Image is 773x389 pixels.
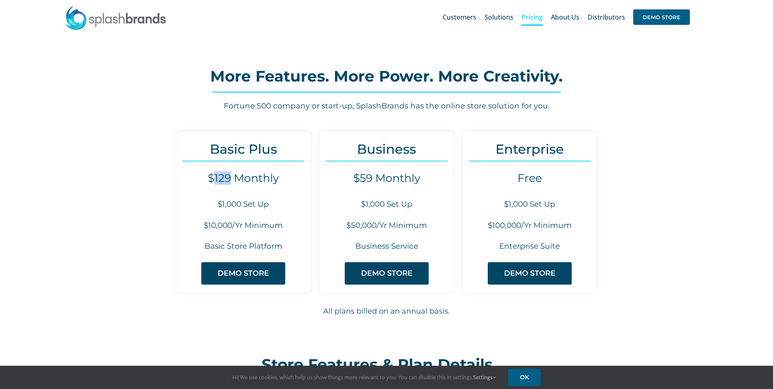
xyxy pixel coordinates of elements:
[462,172,597,185] h4: Free
[319,199,454,210] h6: $1,000 Set Up
[633,9,690,25] span: DEMO STORE
[361,269,412,278] span: DEMO STORE
[443,4,690,30] nav: Main Menu
[551,14,579,20] span: About Us
[319,241,454,252] h6: Business Service
[232,374,496,381] span: Hi! We use cookies, which help us show things more relevant to you. You can disable this in setti...
[176,199,311,210] h6: $1,000 Set Up
[633,4,690,30] a: DEMO STORE
[101,306,672,317] h6: All plans billed on an annual basis.
[522,4,543,30] a: Pricing
[522,14,543,20] span: Pricing
[65,6,167,30] img: SplashBrands.com Logo
[319,141,454,157] h3: Business
[443,14,476,20] span: Customers
[462,241,597,252] h6: Enterprise Suite
[176,172,311,185] h4: $129 Monthly
[345,262,429,285] a: DEMO STORE
[462,220,597,231] h6: $100,000/Yr Minimum
[176,141,311,157] h3: Basic Plus
[101,101,672,112] h6: Fortune 500 company or start-up, SplashBrands has the online store solution for you.
[218,269,269,278] span: DEMO STORE
[319,220,454,231] h6: $50,000/Yr Minimum
[485,14,513,20] span: Solutions
[588,4,625,30] a: Distributors
[473,374,496,381] a: Settings
[176,220,311,231] h6: $10,000/Yr Minimum
[462,141,597,157] h3: Enterprise
[443,4,476,30] a: Customers
[588,14,625,20] span: Distributors
[508,369,541,386] a: OK
[101,68,672,84] h2: More Features. More Power. More Creativity.
[262,356,512,373] h2: Store Features & Plan Details
[319,172,454,185] h4: $59 Monthly
[462,199,597,210] h6: $1,000 Set Up
[201,262,285,285] a: DEMO STORE
[488,262,572,285] a: DEMO STORE
[504,269,555,278] span: DEMO STORE
[176,241,311,252] h6: Basic Store Platform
